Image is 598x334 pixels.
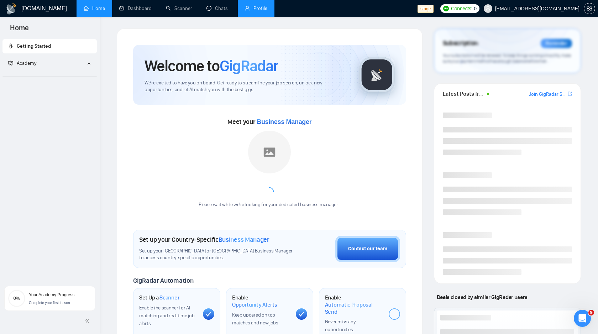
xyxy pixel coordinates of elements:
[232,294,290,308] h1: Enable
[325,294,383,315] h1: Enable
[248,131,291,173] img: placeholder.png
[6,3,17,15] img: logo
[206,5,231,11] a: messageChats
[17,43,51,49] span: Getting Started
[443,53,571,64] span: Your subscription will be renewed. To keep things running smoothly, make sure your payment method...
[325,301,383,315] span: Automatic Proposal Send
[474,5,477,12] span: 0
[220,56,278,75] span: GigRadar
[145,56,278,75] h1: Welcome to
[359,57,395,93] img: gigradar-logo.png
[451,5,472,12] span: Connects:
[584,6,595,11] a: setting
[227,118,311,126] span: Meet your
[232,301,277,308] span: Opportunity Alerts
[443,6,449,11] img: upwork-logo.png
[219,236,269,244] span: Business Manager
[257,118,311,125] span: Business Manager
[443,37,478,49] span: Subscription
[574,310,591,327] iframe: Intercom live chat
[529,90,566,98] a: Join GigRadar Slack Community
[159,294,179,301] span: Scanner
[418,5,434,13] span: stage
[588,310,594,315] span: 9
[568,90,572,97] a: export
[2,39,97,53] li: Getting Started
[335,236,400,262] button: Contact our team
[232,312,279,326] span: Keep updated on top matches and new jobs.
[264,186,275,197] span: loading
[166,5,192,11] a: searchScanner
[133,277,193,285] span: GigRadar Automation
[325,319,356,333] span: Never miss any opportunities.
[584,3,595,14] button: setting
[8,296,25,301] span: 0%
[84,5,105,11] a: homeHome
[119,5,152,11] a: dashboardDashboard
[29,292,74,297] span: Your Academy Progress
[8,60,36,66] span: Academy
[434,291,530,303] span: Deals closed by similar GigRadar users
[8,61,13,66] span: fund-projection-screen
[145,80,348,93] span: We're excited to have you on board. Get ready to streamline your job search, unlock new opportuni...
[139,305,194,327] span: Enable the scanner for AI matching and real-time job alerts.
[85,317,92,324] span: double-left
[194,202,345,208] div: Please wait while we're looking for your dedicated business manager...
[443,89,485,98] span: Latest Posts from the GigRadar Community
[486,6,491,11] span: user
[17,60,36,66] span: Academy
[139,248,296,261] span: Set up your [GEOGRAPHIC_DATA] or [GEOGRAPHIC_DATA] Business Manager to access country-specific op...
[541,39,572,48] div: Reminder
[245,5,267,11] a: userProfile
[139,236,269,244] h1: Set up your Country-Specific
[4,23,35,38] span: Home
[139,294,179,301] h1: Set Up a
[2,73,97,78] li: Academy Homepage
[568,91,572,96] span: export
[29,301,70,305] span: Complete your first lesson
[584,6,595,11] span: setting
[8,43,13,48] span: rocket
[348,245,387,253] div: Contact our team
